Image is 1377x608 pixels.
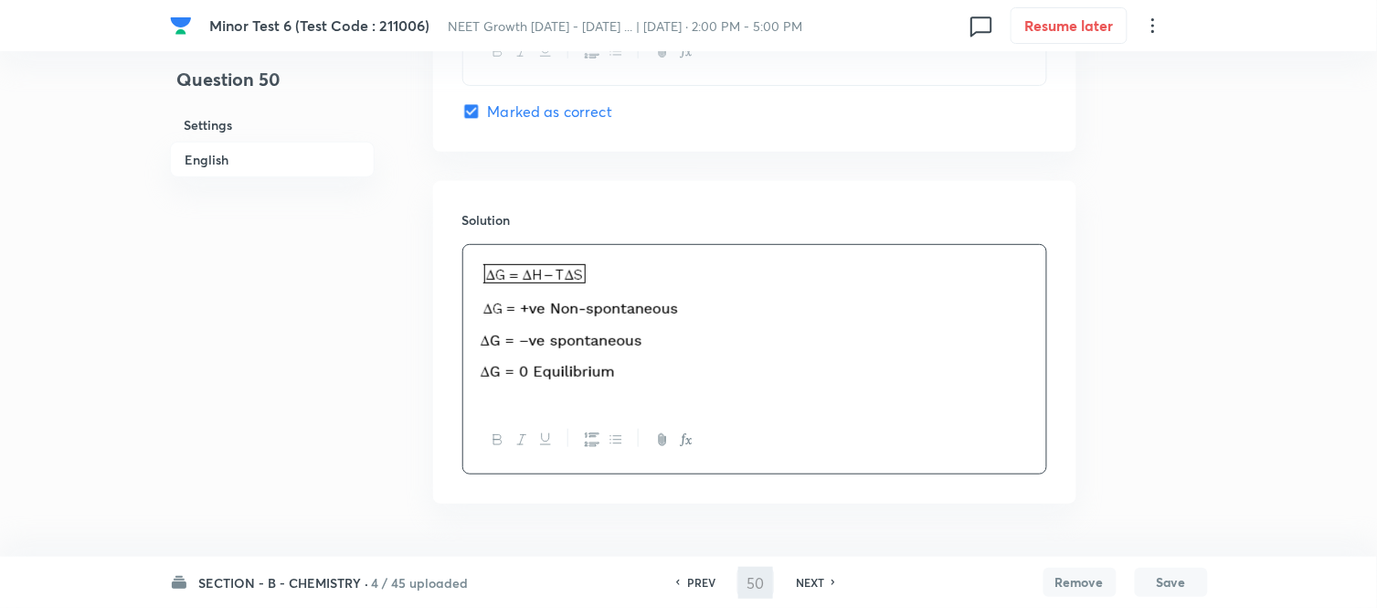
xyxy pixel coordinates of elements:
[1011,7,1128,44] button: Resume later
[170,142,375,177] h6: English
[477,256,690,390] img: 02-09-25-06:20:41-AM
[462,210,1047,229] h6: Solution
[170,15,196,37] a: Company Logo
[199,573,369,592] h6: SECTION - B - CHEMISTRY ·
[170,15,192,37] img: Company Logo
[170,66,375,108] h4: Question 50
[796,574,824,591] h6: NEXT
[372,573,469,592] h6: 4 / 45 uploaded
[687,574,715,591] h6: PREV
[1043,568,1117,597] button: Remove
[448,17,802,35] span: NEET Growth [DATE] - [DATE] ... | [DATE] · 2:00 PM - 5:00 PM
[209,16,429,35] span: Minor Test 6 (Test Code : 211006)
[1135,568,1208,597] button: Save
[488,101,613,123] span: Marked as correct
[170,108,375,142] h6: Settings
